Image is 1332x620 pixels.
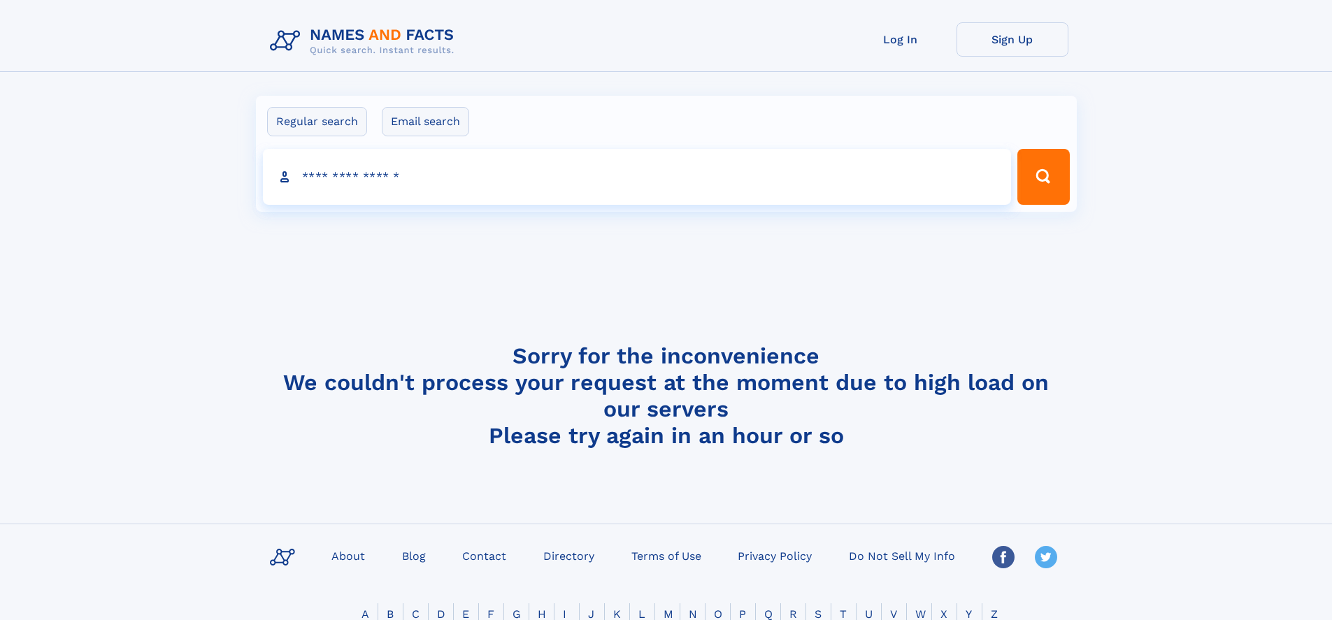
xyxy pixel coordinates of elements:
a: About [326,545,371,565]
label: Email search [382,107,469,136]
img: Facebook [992,546,1015,568]
h4: Sorry for the inconvenience We couldn't process your request at the moment due to high load on ou... [264,343,1068,449]
a: Log In [845,22,957,57]
label: Regular search [267,107,367,136]
img: Logo Names and Facts [264,22,466,60]
a: Directory [538,545,600,565]
a: Sign Up [957,22,1068,57]
input: search input [263,149,1012,205]
a: Terms of Use [626,545,707,565]
a: Privacy Policy [732,545,817,565]
a: Contact [457,545,512,565]
button: Search Button [1017,149,1069,205]
a: Blog [396,545,431,565]
img: Twitter [1035,546,1057,568]
a: Do Not Sell My Info [843,545,961,565]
